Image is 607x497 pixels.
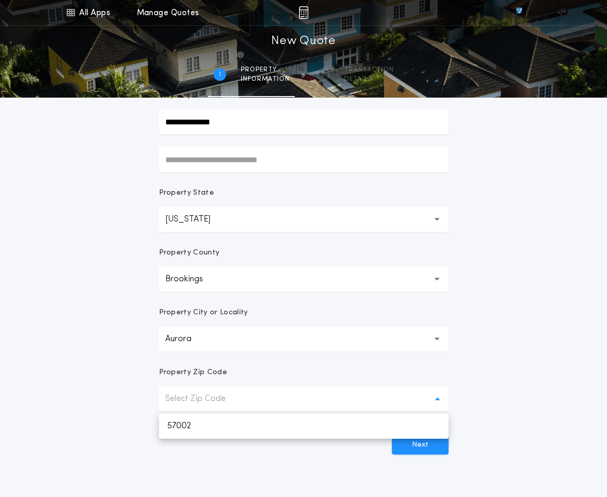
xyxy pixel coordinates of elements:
[219,70,221,79] h2: 1
[159,367,227,378] p: Property Zip Code
[159,386,449,411] button: Select Zip Code
[344,66,394,74] span: Transaction
[497,7,541,18] img: vs-icon
[241,75,290,83] span: information
[299,6,308,19] img: img
[165,213,227,226] p: [US_STATE]
[159,267,449,292] button: Brookings
[344,75,394,83] span: details
[159,326,449,352] button: Aurora
[159,414,449,439] p: 57002
[165,333,208,345] p: Aurora
[159,248,220,258] p: Property County
[159,414,449,439] ul: Select Zip Code
[321,70,325,79] h2: 2
[165,273,220,285] p: Brookings
[159,308,248,318] p: Property City or Locality
[271,33,335,50] h1: New Quote
[392,436,449,454] button: Next
[159,207,449,232] button: [US_STATE]
[241,66,290,74] span: Property
[165,393,242,405] p: Select Zip Code
[159,188,214,198] p: Property State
